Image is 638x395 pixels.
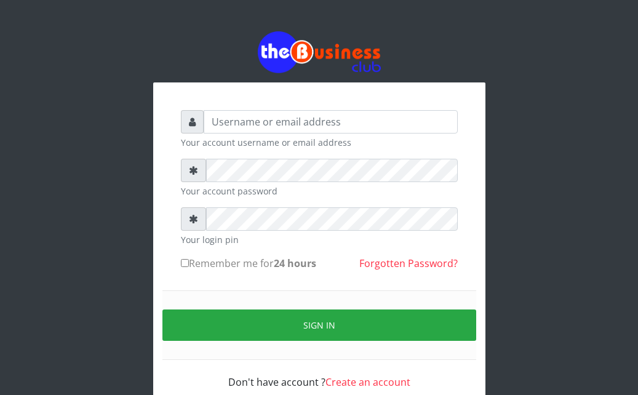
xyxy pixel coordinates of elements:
[181,256,316,271] label: Remember me for
[181,233,458,246] small: Your login pin
[181,185,458,197] small: Your account password
[325,375,410,389] a: Create an account
[204,110,458,134] input: Username or email address
[359,257,458,270] a: Forgotten Password?
[181,136,458,149] small: Your account username or email address
[181,360,458,389] div: Don't have account ?
[162,309,476,341] button: Sign in
[181,259,189,267] input: Remember me for24 hours
[274,257,316,270] b: 24 hours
